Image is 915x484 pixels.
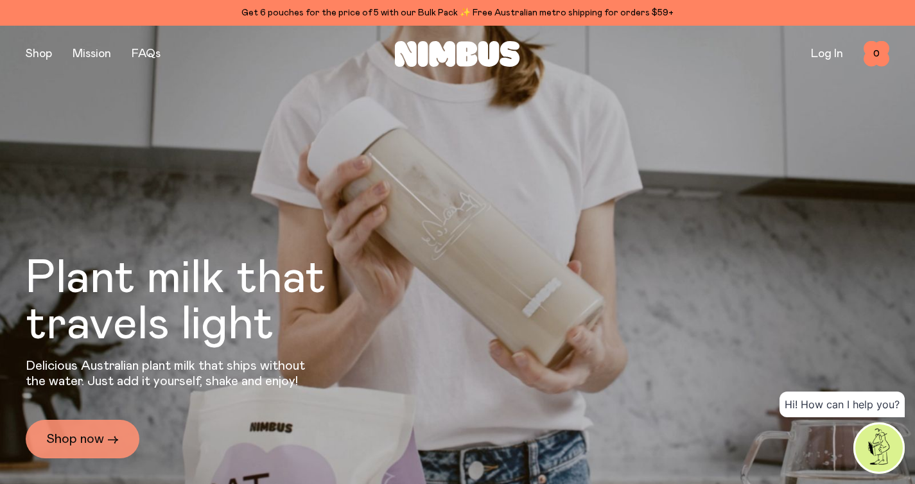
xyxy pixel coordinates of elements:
[855,424,903,472] img: agent
[26,5,889,21] div: Get 6 pouches for the price of 5 with our Bulk Pack ✨ Free Australian metro shipping for orders $59+
[26,420,139,458] a: Shop now →
[26,255,396,348] h1: Plant milk that travels light
[26,358,313,389] p: Delicious Australian plant milk that ships without the water. Just add it yourself, shake and enjoy!
[811,48,843,60] a: Log In
[73,48,111,60] a: Mission
[780,392,905,417] div: Hi! How can I help you?
[864,41,889,67] button: 0
[132,48,161,60] a: FAQs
